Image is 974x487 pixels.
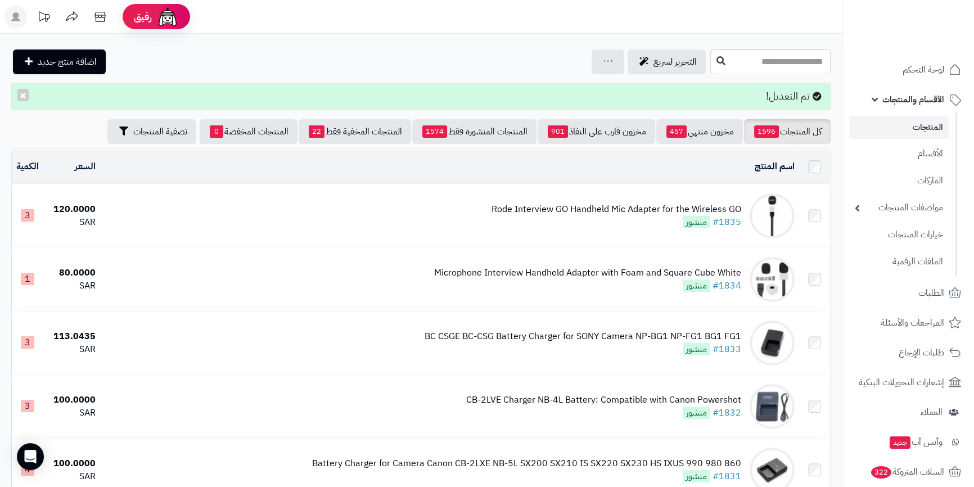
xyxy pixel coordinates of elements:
[750,257,795,302] img: Microphone Interview Handheld Adapter with Foam and Square Cube White
[48,407,96,420] div: SAR
[754,125,779,138] span: 1596
[849,458,967,485] a: السلات المتروكة322
[750,193,795,238] img: Rode Interview GO Handheld Mic Adapter for the Wireless GO
[48,394,96,407] div: 100.0000
[921,404,943,420] span: العملاء
[683,343,710,355] span: منشور
[849,250,949,274] a: الملفات الرقمية
[918,285,944,301] span: الطلبات
[683,279,710,292] span: منشور
[713,406,741,420] a: #1832
[750,384,795,429] img: CB-2LVE Charger NB-4L Battery: Compatible with Canon Powershot
[755,160,795,173] a: اسم المنتج
[881,315,944,331] span: المراجعات والأسئلة
[21,273,34,285] span: 1
[849,196,949,220] a: مواصفات المنتجات
[200,119,297,144] a: المنتجات المخفضة0
[134,10,152,24] span: رفيق
[309,125,324,138] span: 22
[849,339,967,366] a: طلبات الإرجاع
[48,457,96,470] div: 100.0000
[21,463,34,476] span: 4
[107,119,196,144] button: تصفية المنتجات
[17,89,29,101] button: ×
[21,400,34,412] span: 3
[849,399,967,426] a: العملاء
[870,464,944,480] span: السلات المتروكة
[849,279,967,306] a: الطلبات
[713,470,741,483] a: #1831
[890,436,910,449] span: جديد
[849,429,967,456] a: وآتس آبجديد
[466,394,741,407] div: CB-2LVE Charger NB-4L Battery: Compatible with Canon Powershot
[48,267,96,279] div: 80.0000
[30,6,58,31] a: تحديثات المنصة
[422,125,447,138] span: 1574
[48,343,96,356] div: SAR
[538,119,655,144] a: مخزون قارب على النفاذ901
[656,119,743,144] a: مخزون منتهي457
[48,203,96,216] div: 120.0000
[48,330,96,343] div: 113.0435
[849,309,967,336] a: المراجعات والأسئلة
[11,83,831,110] div: تم التعديل!
[38,55,97,69] span: اضافة منتج جديد
[21,209,34,222] span: 3
[628,49,706,74] a: التحرير لسريع
[548,125,568,138] span: 901
[299,119,411,144] a: المنتجات المخفية فقط22
[21,336,34,349] span: 3
[871,466,891,479] span: 322
[899,345,944,360] span: طلبات الإرجاع
[434,267,741,279] div: Microphone Interview Handheld Adapter with Foam and Square Cube White
[903,62,944,78] span: لوحة التحكم
[898,31,963,55] img: logo-2.png
[491,203,741,216] div: Rode Interview GO Handheld Mic Adapter for the Wireless GO
[133,125,187,138] span: تصفية المنتجات
[713,215,741,229] a: #1835
[16,160,39,173] a: الكمية
[683,216,710,228] span: منشور
[859,375,944,390] span: إشعارات التحويلات البنكية
[849,169,949,193] a: الماركات
[48,470,96,483] div: SAR
[312,457,741,470] div: Battery Charger for Camera Canon CB-2LXE NB-5L SX200 SX210 IS SX220 SX230 HS IXUS 990 980 860
[849,223,949,247] a: خيارات المنتجات
[48,216,96,229] div: SAR
[425,330,741,343] div: BC CSGE BC-CSG Battery Charger for SONY Camera NP-BG1 NP-FG1 BG1 FG1
[412,119,536,144] a: المنتجات المنشورة فقط1574
[210,125,223,138] span: 0
[849,56,967,83] a: لوحة التحكم
[653,55,697,69] span: التحرير لسريع
[683,470,710,483] span: منشور
[683,407,710,419] span: منشور
[744,119,831,144] a: كل المنتجات1596
[849,116,949,139] a: المنتجات
[849,142,949,166] a: الأقسام
[156,6,179,28] img: ai-face.png
[48,279,96,292] div: SAR
[713,279,741,292] a: #1834
[666,125,687,138] span: 457
[17,443,44,470] div: Open Intercom Messenger
[882,92,944,107] span: الأقسام والمنتجات
[13,49,106,74] a: اضافة منتج جديد
[849,369,967,396] a: إشعارات التحويلات البنكية
[713,342,741,356] a: #1833
[750,321,795,366] img: BC CSGE BC-CSG Battery Charger for SONY Camera NP-BG1 NP-FG1 BG1 FG1
[889,434,943,450] span: وآتس آب
[75,160,96,173] a: السعر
